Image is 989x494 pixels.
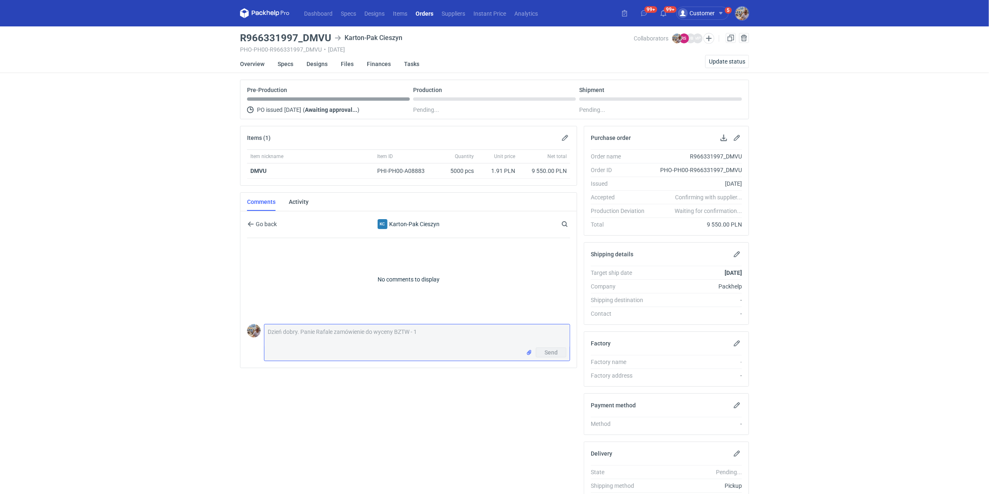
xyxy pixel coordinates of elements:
a: Suppliers [437,8,469,18]
div: Company [591,282,651,291]
button: 99+ [637,7,651,20]
div: PHI-PH00-A08883 [377,167,433,175]
a: Orders [411,8,437,18]
h2: Shipping details [591,251,633,258]
span: Send [544,350,558,355]
div: - [651,310,742,318]
span: ) [357,106,359,113]
span: Quantity [455,153,474,160]
button: Edit payment method [732,400,742,410]
div: Shipping destination [591,296,651,304]
button: 99+ [657,7,670,20]
div: 5000 pcs [436,163,477,179]
img: Michał Palasek [672,33,682,43]
button: Update status [705,55,749,68]
span: Pending... [413,105,439,115]
button: Go back [247,219,277,229]
img: Michał Palasek [247,324,261,338]
h2: Factory [591,340,611,347]
div: PHO-PH00-R966331997_DMVU [651,166,742,174]
span: ( [303,106,305,113]
h2: Purchase order [591,135,631,141]
div: - [651,296,742,304]
a: Files [341,55,354,73]
div: Issued [591,180,651,188]
figcaption: RS [679,33,689,43]
div: Packhelp [651,282,742,291]
span: Item ID [377,153,393,160]
a: Finances [367,55,391,73]
div: Factory address [591,371,651,380]
div: Target ship date [591,269,651,277]
div: Factory name [591,358,651,366]
div: 5 [727,7,730,13]
strong: Awaiting approval... [305,106,357,113]
div: 1.91 PLN [480,167,515,175]
h2: Payment method [591,402,636,409]
div: PO issued [247,105,410,115]
span: Update status [709,59,745,64]
svg: Packhelp Pro [240,8,290,18]
a: DMVU [250,168,266,174]
a: Items [389,8,411,18]
button: Edit purchase order [732,133,742,143]
button: Cancel order [739,33,749,43]
p: Production [413,87,442,93]
div: Order ID [591,166,651,174]
p: Pre-Production [247,87,287,93]
a: Overview [240,55,264,73]
div: - [651,358,742,366]
div: Accepted [591,193,651,201]
span: [DATE] [284,105,301,115]
a: Dashboard [300,8,337,18]
button: Edit delivery details [732,449,742,459]
button: Edit items [560,133,570,143]
h2: Items (1) [247,135,271,141]
a: Specs [337,8,360,18]
a: Comments [247,193,276,211]
button: Send [536,347,566,357]
div: Shipping method [591,482,651,490]
p: Shipment [579,87,604,93]
a: Duplicate [726,33,736,43]
div: 9 550.00 PLN [522,167,567,175]
div: 9 550.00 PLN [651,220,742,229]
span: Net total [547,153,567,160]
div: Karton-Pak Cieszyn [341,219,476,229]
a: Specs [278,55,293,73]
figcaption: MP [693,33,703,43]
span: Unit price [494,153,515,160]
div: Karton-Pak Cieszyn [378,219,388,229]
button: Edit collaborators [704,33,714,44]
strong: [DATE] [725,269,742,276]
span: Item nickname [250,153,283,160]
button: Edit factory details [732,338,742,348]
div: [DATE] [651,180,742,188]
img: Michał Palasek [735,7,749,20]
div: Karton-Pak Cieszyn [335,33,402,43]
figcaption: KC [378,219,388,229]
button: Edit shipping details [732,249,742,259]
div: Contact [591,310,651,318]
div: Customer [678,8,715,18]
span: Collaborators [634,35,669,42]
div: Method [591,420,651,428]
h3: R966331997_DMVU [240,33,331,43]
a: Tasks [404,55,419,73]
div: Total [591,220,651,229]
a: Analytics [510,8,542,18]
div: R966331997_DMVU [651,152,742,161]
em: Confirming with supplier... [675,194,742,201]
button: Customer5 [676,7,735,20]
a: Instant Price [469,8,510,18]
input: Search [560,219,586,229]
em: Pending... [716,469,742,475]
h2: Delivery [591,450,612,457]
div: - [651,420,742,428]
span: • [324,46,326,53]
div: Pickup [651,482,742,490]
